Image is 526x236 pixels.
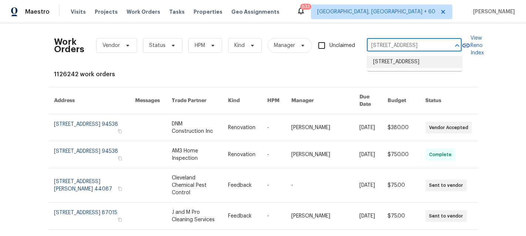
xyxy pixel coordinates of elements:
[129,87,166,114] th: Messages
[222,141,261,168] td: Renovation
[452,40,462,51] button: Close
[25,8,50,16] span: Maestro
[117,155,123,162] button: Copy Address
[222,203,261,230] td: Feedback
[261,203,285,230] td: -
[149,42,165,49] span: Status
[274,42,295,49] span: Manager
[166,141,222,168] td: AM3 Home Inspection
[285,168,354,203] td: -
[95,8,118,16] span: Projects
[329,42,355,50] span: Unclaimed
[166,114,222,141] td: DNM Construction Inc
[234,42,245,49] span: Kind
[382,87,419,114] th: Budget
[127,8,160,16] span: Work Orders
[470,8,515,16] span: [PERSON_NAME]
[169,9,185,14] span: Tasks
[194,8,222,16] span: Properties
[285,141,354,168] td: [PERSON_NAME]
[285,87,354,114] th: Manager
[231,8,279,16] span: Geo Assignments
[117,216,123,223] button: Copy Address
[285,203,354,230] td: [PERSON_NAME]
[166,168,222,203] td: Cleveland Chemical Pest Control
[166,203,222,230] td: J and M Pro Cleaning Services
[261,87,285,114] th: HPM
[195,42,205,49] span: HPM
[222,87,261,114] th: Kind
[285,114,354,141] td: [PERSON_NAME]
[54,71,472,78] div: 1126242 work orders
[261,141,285,168] td: -
[302,3,310,10] div: 633
[419,87,478,114] th: Status
[317,8,435,16] span: [GEOGRAPHIC_DATA], [GEOGRAPHIC_DATA] + 60
[48,87,130,114] th: Address
[354,87,382,114] th: Due Date
[367,40,441,51] input: Enter in an address
[54,38,84,53] h2: Work Orders
[261,114,285,141] td: -
[222,114,261,141] td: Renovation
[117,185,123,192] button: Copy Address
[261,168,285,203] td: -
[462,34,484,57] a: View Reno Index
[71,8,86,16] span: Visits
[222,168,261,203] td: Feedback
[117,128,123,135] button: Copy Address
[166,87,222,114] th: Trade Partner
[103,42,120,49] span: Vendor
[367,56,462,68] li: [STREET_ADDRESS]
